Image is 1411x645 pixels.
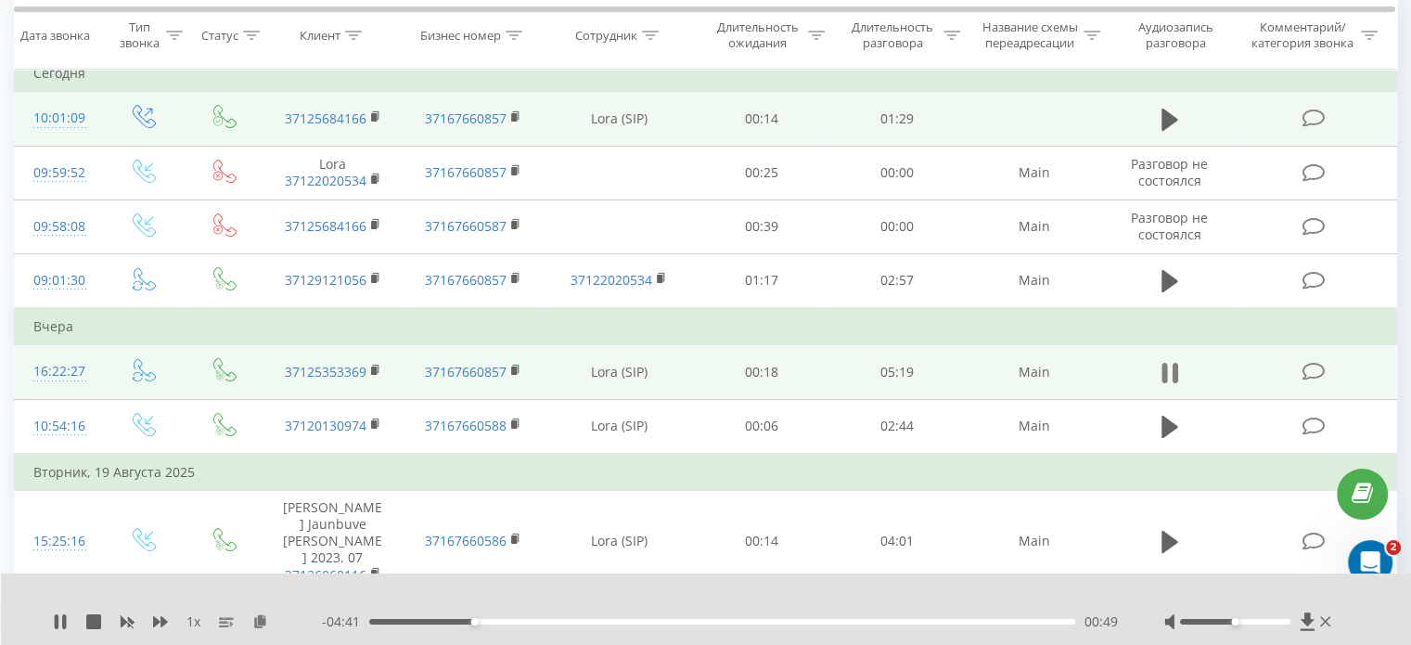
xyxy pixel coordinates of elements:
td: 00:18 [695,345,829,399]
td: [PERSON_NAME] Jaunbuve [PERSON_NAME] 2023. 07 [263,490,403,592]
td: Lora (SIP) [544,92,695,146]
a: 37167660857 [425,271,507,289]
td: Main [964,253,1104,308]
div: Дата звонка [20,27,90,43]
div: 16:22:27 [33,354,83,390]
div: Длительность разговора [846,19,939,51]
div: 09:58:08 [33,209,83,245]
td: Main [964,345,1104,399]
td: 00:06 [695,399,829,454]
td: Вторник, 19 Августа 2025 [15,454,1397,491]
td: 02:44 [829,399,964,454]
div: Accessibility label [471,618,479,626]
a: 37125353369 [285,363,366,381]
td: Lora (SIP) [544,399,695,454]
a: 37167660588 [425,417,507,434]
div: Клиент [300,27,340,43]
a: 37167660857 [425,363,507,381]
td: Сегодня [15,55,1397,92]
a: 37167660587 [425,217,507,235]
a: 37125684166 [285,217,366,235]
td: 02:57 [829,253,964,308]
div: Длительность ожидания [712,19,804,51]
td: Main [964,399,1104,454]
td: 00:00 [829,146,964,200]
div: Бизнес номер [420,27,501,43]
iframe: Intercom live chat [1348,540,1392,585]
a: 37120130974 [285,417,366,434]
td: Lora (SIP) [544,490,695,592]
div: Статус [201,27,238,43]
div: 09:59:52 [33,155,83,191]
td: 00:39 [695,200,829,253]
div: 15:25:16 [33,523,83,560]
a: 37122020534 [571,271,652,289]
td: 01:29 [829,92,964,146]
td: 00:00 [829,200,964,253]
td: Вчера [15,308,1397,345]
div: Аудиозапись разговора [1122,19,1230,51]
td: 00:25 [695,146,829,200]
div: 10:01:09 [33,100,83,136]
span: - 04:41 [322,613,369,631]
span: 1 x [186,613,200,631]
span: Разговор не состоялся [1131,209,1208,243]
td: 05:19 [829,345,964,399]
span: 00:49 [1084,613,1118,631]
div: Комментарий/категория звонка [1248,19,1356,51]
a: 37125684166 [285,110,366,127]
span: Разговор не состоялся [1131,155,1208,189]
div: Название схемы переадресации [981,19,1079,51]
td: 00:14 [695,92,829,146]
div: Accessibility label [1231,618,1238,626]
td: Lora (SIP) [544,345,695,399]
div: 10:54:16 [33,408,83,445]
a: 37122020534 [285,172,366,189]
div: Сотрудник [575,27,637,43]
td: Main [964,146,1104,200]
td: Main [964,490,1104,592]
td: Main [964,200,1104,253]
a: 37167660857 [425,110,507,127]
a: 37126060116 [285,566,366,584]
div: 09:01:30 [33,263,83,299]
a: 37129121056 [285,271,366,289]
td: Lora [263,146,403,200]
td: 01:17 [695,253,829,308]
td: 00:14 [695,490,829,592]
div: Тип звонка [117,19,160,51]
td: 04:01 [829,490,964,592]
a: 37167660857 [425,163,507,181]
span: 2 [1386,540,1401,555]
a: 37167660586 [425,532,507,549]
